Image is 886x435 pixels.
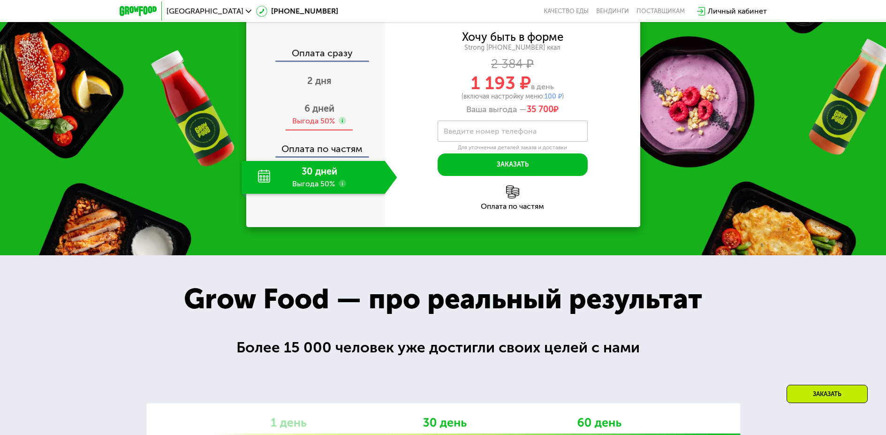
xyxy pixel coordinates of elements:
div: Выгода 50% [292,116,335,126]
div: Оплата сразу [247,48,385,61]
div: Для уточнения деталей заказа и доставки [438,144,588,152]
span: [GEOGRAPHIC_DATA] [167,8,243,15]
span: 6 дней [304,103,334,114]
div: Хочу быть в форме [462,32,563,42]
div: Заказать [787,385,868,403]
div: Strong [PHONE_NUMBER] ккал [385,44,640,52]
div: (включая настройку меню: ) [385,93,640,100]
a: Вендинги [596,8,629,15]
span: 100 ₽ [545,92,562,100]
span: ₽ [527,105,559,115]
a: Качество еды [544,8,589,15]
button: Заказать [438,153,588,176]
label: Введите номер телефона [444,129,537,134]
div: Grow Food — про реальный результат [164,278,722,321]
div: 2 384 ₽ [385,59,640,69]
span: 1 193 ₽ [471,72,531,94]
a: [PHONE_NUMBER] [256,6,338,17]
div: Оплата по частям [247,135,385,156]
div: Личный кабинет [708,6,767,17]
span: 2 дня [307,75,332,86]
div: Более 15 000 человек уже достигли своих целей с нами [236,336,650,359]
span: 35 700 [527,104,553,114]
img: l6xcnZfty9opOoJh.png [506,185,519,198]
div: Ваша выгода — [385,105,640,115]
div: поставщикам [636,8,685,15]
div: Оплата по частям [385,203,640,210]
span: в день [531,82,554,91]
